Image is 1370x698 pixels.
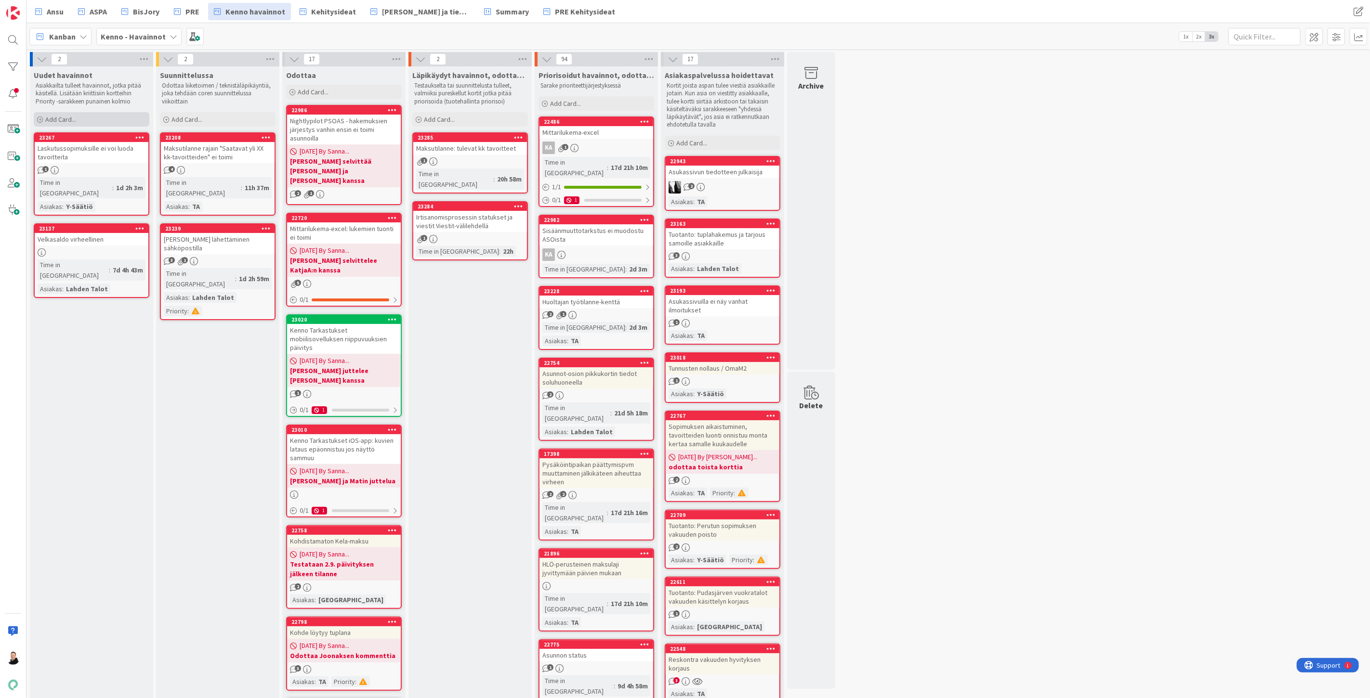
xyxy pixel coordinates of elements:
[287,324,401,354] div: Kenno Tarkastukset mobiilisovelluksen riippuvuuksien päivitys
[540,181,653,193] div: 1/1
[540,194,653,206] div: 0/11
[665,510,780,569] a: 22709Tuotanto: Perutun sopimuksen vakuuden poistoAsiakas:Y-SäätiöPriority:
[286,525,402,609] a: 22758Kohdistamaton Kela-maksu[DATE] By Sanna...Testataan 2.9. päivityksen jälkeen tilanneAsiakas:...
[567,427,568,437] span: :
[547,311,553,317] span: 2
[540,287,653,296] div: 23228
[287,526,401,535] div: 22758
[165,225,275,232] div: 23239
[62,284,64,294] span: :
[300,466,349,476] span: [DATE] By Sanna...
[555,6,615,17] span: PRE Kehitysideat
[673,377,680,384] span: 1
[50,4,53,12] div: 1
[315,595,316,605] span: :
[544,118,653,125] div: 22486
[540,458,653,488] div: Pysäköintipaikan päättymispvm muuttaminen jälkikäteen aiheuttaa virheen
[187,306,189,316] span: :
[666,286,779,295] div: 23193
[290,156,398,185] b: [PERSON_NAME] selvittää [PERSON_NAME] ja [PERSON_NAME] kanssa
[287,404,401,416] div: 0/11
[669,462,777,472] b: odottaa toista korttia
[552,182,561,192] span: 1 / 1
[312,507,327,515] div: 1
[669,263,693,274] div: Asiakas
[35,133,148,163] div: 23267Laskutussopimuksille ei voi luoda tavoitteita
[542,322,625,333] div: Time in [GEOGRAPHIC_DATA]
[164,201,188,212] div: Asiakas
[291,619,401,625] div: 22798
[235,273,237,284] span: :
[670,354,779,361] div: 23018
[287,426,401,464] div: 23010Kenno Tarkastukset iOS-app: kuvien lataus epäonnistuu jos näyttö sammuu
[540,450,653,458] div: 17398
[416,168,493,190] div: Time in [GEOGRAPHIC_DATA]
[287,504,401,517] div: 0/11
[693,488,695,498] span: :
[287,214,401,222] div: 22720
[169,257,175,263] span: 3
[665,577,780,636] a: 22611Tuotanto: Pudasjärven vuokratalot vakuuden käsittelyn korjausAsiakas:[GEOGRAPHIC_DATA]
[552,195,561,205] span: 0 / 1
[550,99,581,108] span: Add Card...
[291,427,401,433] div: 23010
[625,264,627,274] span: :
[300,405,309,415] span: 0 / 1
[666,286,779,316] div: 23193Asukassivuilla ei näy vanhat ilmoitukset
[300,505,309,516] span: 0 / 1
[38,201,62,212] div: Asiakas
[499,246,501,257] span: :
[208,3,291,20] a: Kenno havainnot
[35,224,148,233] div: 23137
[544,288,653,295] div: 23228
[542,336,567,346] div: Asiakas
[669,388,693,399] div: Asiakas
[295,390,301,396] span: 1
[665,219,780,278] a: 23163Tuotanto: tuplahakemus ja tarjous samoille asiakkailleAsiakas:Lahden Talot
[35,133,148,142] div: 23267
[542,264,625,274] div: Time in [GEOGRAPHIC_DATA]
[413,142,527,155] div: Maksutilanne: tulevat kk tavoitteet
[710,488,734,498] div: Priority
[670,579,779,585] div: 22611
[287,315,401,324] div: 23020
[540,359,653,388] div: 22754Asunnot-osion pikkukortin tiedot soluhuoneella
[673,543,680,550] span: 2
[290,366,398,385] b: [PERSON_NAME] juttelee [PERSON_NAME] kanssa
[540,224,653,246] div: Sisäänmuuttotarkstus ei muodostu ASOista
[298,88,329,96] span: Add Card...
[161,224,275,233] div: 23239
[669,555,693,565] div: Asiakas
[607,598,608,609] span: :
[418,134,527,141] div: 23285
[666,220,779,249] div: 23163Tuotanto: tuplahakemus ja tarjous samoille asiakkaille
[501,246,516,257] div: 22h
[190,292,237,303] div: Lahden Talot
[568,427,615,437] div: Lahden Talot
[540,558,653,579] div: HLÖ-perusteinen maksulaji jyvittymään päivien mukaan
[286,617,402,691] a: 22798Kohde löytyy tuplana[DATE] By Sanna...Odottaa Joonaksen kommenttiaAsiakas:TAPriority:
[562,144,568,150] span: 1
[160,132,276,216] a: 23208Maksutilanne rajain "Saatavat yli XX kk-tavoitteiden" ei toimiTime in [GEOGRAPHIC_DATA]:11h ...
[734,488,735,498] span: :
[693,263,695,274] span: :
[693,621,695,632] span: :
[695,488,707,498] div: TA
[164,268,235,289] div: Time in [GEOGRAPHIC_DATA]
[670,220,779,227] div: 23163
[300,146,349,156] span: [DATE] By Sanna...
[666,578,779,586] div: 22611
[114,182,145,193] div: 1d 2h 3m
[673,319,680,325] span: 1
[311,6,356,17] span: Kehitysideat
[35,224,148,246] div: 23137Velkasaldo virheellinen
[539,116,654,207] a: 22486Mittarilukema-excelKATime in [GEOGRAPHIC_DATA]:17d 21h 10m1/10/11
[493,174,495,184] span: :
[673,252,680,259] span: 3
[539,358,654,441] a: 22754Asunnot-osion pikkukortin tiedot soluhuoneellaTime in [GEOGRAPHIC_DATA]:21d 5h 18mAsiakas:La...
[424,115,455,124] span: Add Card...
[542,248,555,261] div: KA
[241,182,242,193] span: :
[540,450,653,488] div: 17398Pysäköintipaikan päättymispvm muuttaminen jälkikäteen aiheuttaa virheen
[237,273,272,284] div: 1d 2h 59m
